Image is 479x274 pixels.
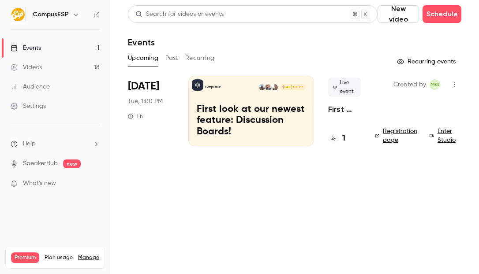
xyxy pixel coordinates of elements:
[128,113,143,120] div: 1 h
[11,252,39,263] span: Premium
[78,254,99,261] a: Manage
[430,79,440,90] span: Melissa Greiner
[280,84,305,90] span: [DATE] 1:00 PM
[11,44,41,52] div: Events
[11,102,46,111] div: Settings
[328,78,361,97] span: Live event
[342,133,345,144] h4: 1
[45,254,73,261] span: Plan usage
[430,79,439,90] span: MG
[23,159,58,168] a: SpeakerHub
[63,159,81,168] span: new
[259,84,265,90] img: Tiffany Zheng
[393,79,426,90] span: Created by
[378,5,419,23] button: New video
[430,127,461,144] a: Enter Studio
[128,97,163,106] span: Tue, 1:00 PM
[185,51,215,65] button: Recurring
[265,84,271,90] img: Gavin Grivna
[11,63,42,72] div: Videos
[393,55,461,69] button: Recurring events
[128,79,159,93] span: [DATE]
[188,76,314,146] a: First look at our newest feature: Discussion Boards!CampusESPDanielle DreeszenGavin GrivnaTiffany...
[89,180,100,188] iframe: Noticeable Trigger
[11,139,100,148] li: help-dropdown-opener
[11,82,50,91] div: Audience
[205,85,221,89] p: CampusESP
[197,104,306,138] p: First look at our newest feature: Discussion Boards!
[135,10,224,19] div: Search for videos or events
[33,10,69,19] h6: CampusESP
[328,133,345,144] a: 1
[128,51,158,65] button: Upcoming
[128,76,174,146] div: Sep 16 Tue, 1:00 PM (America/New York)
[23,139,36,148] span: Help
[375,127,419,144] a: Registration page
[272,84,278,90] img: Danielle Dreeszen
[23,179,56,188] span: What's new
[11,7,25,22] img: CampusESP
[423,5,461,23] button: Schedule
[165,51,178,65] button: Past
[328,104,361,115] a: First look at our newest feature: Discussion Boards!
[128,37,155,48] h1: Events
